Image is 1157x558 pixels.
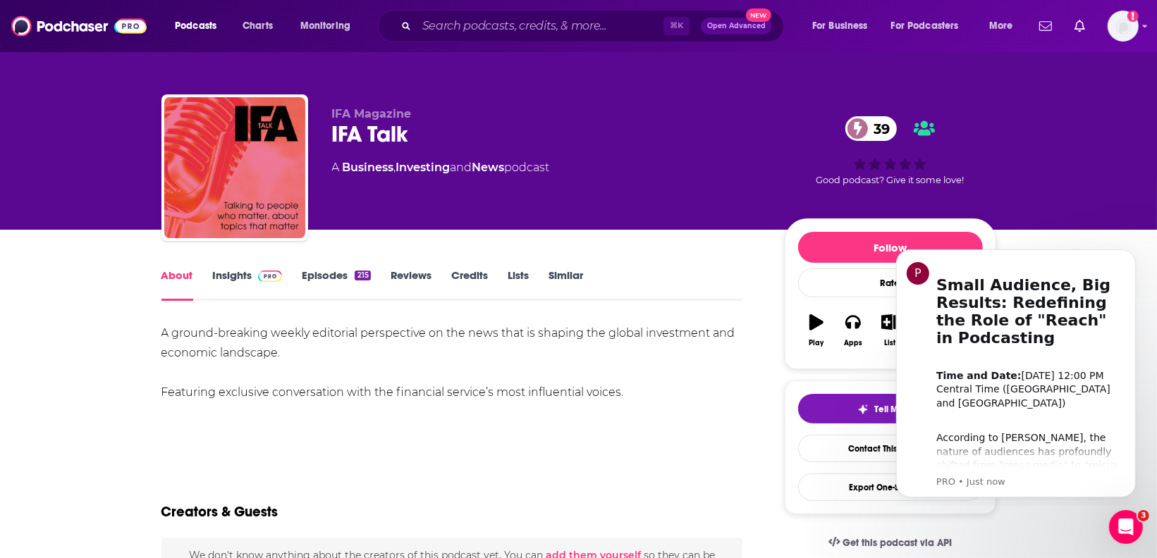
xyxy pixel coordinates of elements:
img: IFA Talk [164,97,305,238]
div: Apps [844,339,862,347]
button: Play [798,305,835,356]
span: and [451,161,472,174]
div: Play [809,339,824,347]
button: Apps [835,305,871,356]
div: A podcast [332,159,550,176]
button: Show profile menu [1108,11,1139,42]
span: Tell Me Why [874,404,923,415]
a: Similar [549,268,583,301]
button: open menu [165,15,235,37]
img: tell me why sparkle [857,404,869,415]
input: Search podcasts, credits, & more... [417,15,663,37]
span: Logged in as mdaniels [1108,11,1139,42]
a: Credits [451,268,488,301]
span: For Podcasters [891,16,959,36]
span: Good podcast? Give it some love! [816,175,965,185]
div: 215 [355,271,370,280]
div: A ground-breaking weekly editorial perspective on the news that is shaping the global investment ... [161,323,743,402]
button: open menu [979,15,1031,37]
iframe: Intercom live chat [1109,510,1143,544]
span: , [394,161,396,174]
span: Open Advanced [707,23,766,30]
button: open menu [882,15,979,37]
a: Contact This Podcast [798,435,983,462]
a: Show notifications dropdown [1034,14,1058,38]
button: Follow [798,232,983,263]
button: Open AdvancedNew [701,18,772,35]
a: Lists [508,268,529,301]
a: InsightsPodchaser Pro [213,268,283,301]
span: 3 [1138,510,1149,521]
div: Search podcasts, credits, & more... [391,10,797,42]
span: New [746,8,771,22]
a: News [472,161,505,174]
span: Monitoring [300,16,350,36]
img: Podchaser Pro [258,271,283,282]
button: List [871,305,908,356]
button: open menu [290,15,369,37]
a: Show notifications dropdown [1069,14,1091,38]
img: Podchaser - Follow, Share and Rate Podcasts [11,13,147,39]
div: 39Good podcast? Give it some love! [785,107,996,194]
span: Get this podcast via API [843,537,952,549]
div: Rate [798,268,983,297]
span: ⌘ K [663,17,690,35]
button: tell me why sparkleTell Me Why [798,394,983,423]
span: More [989,16,1013,36]
span: 39 [859,116,897,141]
a: About [161,268,193,301]
span: IFA Magazine [332,107,412,120]
iframe: Intercom notifications message [875,236,1157,506]
h2: Creators & Guests [161,503,278,521]
a: Reviews [391,268,431,301]
button: open menu [802,15,886,37]
a: 39 [845,116,897,141]
img: User Profile [1108,11,1139,42]
button: Export One-Sheet [798,473,983,501]
a: Investing [396,161,451,174]
span: Podcasts [175,16,216,36]
span: Charts [243,16,273,36]
a: Charts [233,15,281,37]
span: For Business [812,16,868,36]
a: Episodes215 [302,268,370,301]
svg: Add a profile image [1127,11,1139,22]
a: Business [343,161,394,174]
